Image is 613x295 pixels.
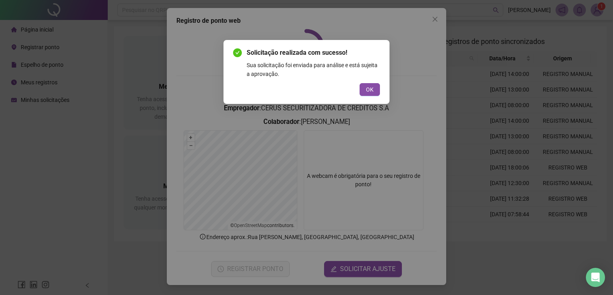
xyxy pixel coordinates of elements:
[247,61,380,78] div: Sua solicitação foi enviada para análise e está sujeita a aprovação.
[247,48,380,58] span: Solicitação realizada com sucesso!
[366,85,374,94] span: OK
[360,83,380,96] button: OK
[586,268,605,287] div: Open Intercom Messenger
[233,48,242,57] span: check-circle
